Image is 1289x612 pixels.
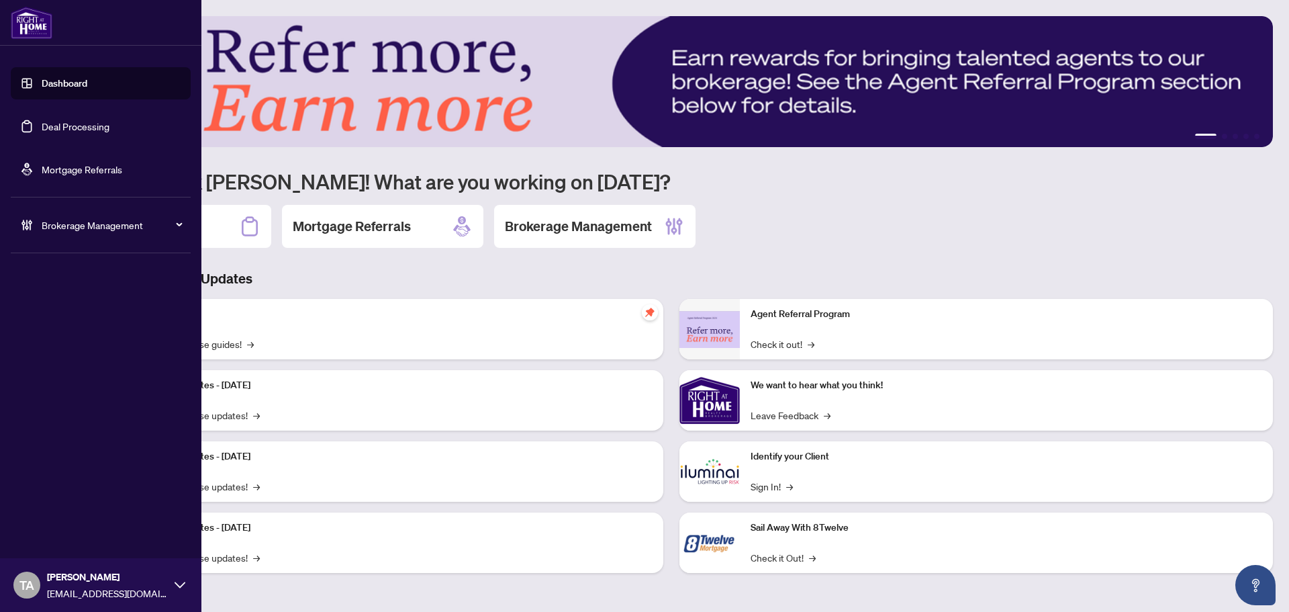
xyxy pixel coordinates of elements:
h2: Mortgage Referrals [293,217,411,236]
span: [PERSON_NAME] [47,570,168,584]
h2: Brokerage Management [505,217,652,236]
a: Check it Out!→ [751,550,816,565]
a: Dashboard [42,77,87,89]
button: Open asap [1235,565,1276,605]
p: We want to hear what you think! [751,378,1262,393]
span: pushpin [642,304,658,320]
span: → [253,408,260,423]
a: Mortgage Referrals [42,163,122,175]
button: 4 [1243,134,1249,139]
h3: Brokerage & Industry Updates [70,269,1273,288]
span: → [808,337,814,351]
span: [EMAIL_ADDRESS][DOMAIN_NAME] [47,586,168,601]
button: 3 [1233,134,1238,139]
img: Agent Referral Program [679,311,740,348]
p: Identify your Client [751,449,1262,464]
span: → [253,550,260,565]
img: Slide 0 [70,16,1273,147]
p: Platform Updates - [DATE] [141,378,653,393]
button: 2 [1222,134,1227,139]
a: Deal Processing [42,120,109,132]
p: Platform Updates - [DATE] [141,521,653,535]
span: → [253,479,260,494]
button: 1 [1195,134,1216,139]
p: Sail Away With 8Twelve [751,521,1262,535]
img: Sail Away With 8Twelve [679,513,740,573]
img: logo [11,7,52,39]
span: → [824,408,830,423]
h1: Welcome back [PERSON_NAME]! What are you working on [DATE]? [70,169,1273,194]
p: Self-Help [141,307,653,322]
img: Identify your Client [679,441,740,502]
button: 5 [1254,134,1259,139]
img: We want to hear what you think! [679,370,740,431]
a: Check it out!→ [751,337,814,351]
span: Brokerage Management [42,218,181,232]
a: Leave Feedback→ [751,408,830,423]
span: → [786,479,793,494]
span: → [247,337,254,351]
p: Agent Referral Program [751,307,1262,322]
span: TA [19,576,34,595]
p: Platform Updates - [DATE] [141,449,653,464]
span: → [809,550,816,565]
a: Sign In!→ [751,479,793,494]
